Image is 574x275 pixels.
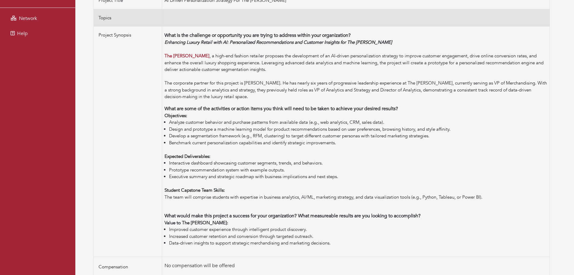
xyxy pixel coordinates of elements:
div: The team will comprise students with expertise in business analytics, AI/ML, marketing strategy, ... [165,180,547,201]
li: Benchmark current personalization capabilities and identify strategic improvements. [169,139,547,146]
em: Enhancing Luxury Retail with AI: Personalized Recommendations and Customer Insights for The [PERS... [165,39,392,45]
li: Improved customer experience through intelligent product discovery. [169,226,547,233]
div: , a high-end fashion retailer proposes the development of an AI-driven personalization strategy t... [165,39,547,100]
p: What are some of the activities or action items you think will need to be taken to achieve your d... [165,105,547,112]
strong: Expected Deliverables: [165,153,210,159]
strong: Objectives: [165,113,187,119]
li: Analyze customer behavior and purchase patterns from available data (e.g., web analytics, CRM, sa... [169,119,547,126]
td: Project Synopsis [94,27,162,257]
li: Increased customer retention and conversion through targeted outreach. [169,233,547,240]
li: Develop a segmentation framework (e.g., RFM, clustering) to target different customer personas wi... [169,133,547,139]
li: Design and prototype a machine learning model for product recommendations based on user preferenc... [169,126,547,133]
p: What is the challenge or opportunity you are trying to address within your organization? [165,32,547,39]
strong: Value to The [PERSON_NAME]: [165,220,228,226]
p: What would make this project a success for your organization? What measureable results are you lo... [165,212,547,219]
span: Network [19,15,37,22]
td: Topics [94,9,162,27]
li: Data-driven insights to support strategic merchandising and marketing decisions. [169,240,547,247]
li: Interactive dashboard showcasing customer segments, trends, and behaviors. [169,160,547,167]
span: Help [17,30,28,37]
span: No compensation will be offered [165,262,235,269]
li: Prototype recommendation system with example outputs. [169,167,547,174]
li: Executive summary and strategic roadmap with business implications and next steps. [169,173,547,180]
a: Network [2,12,74,24]
a: The [PERSON_NAME] [165,53,209,59]
strong: Student Capstone Team Skills: [165,187,225,193]
a: Help [2,27,74,40]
